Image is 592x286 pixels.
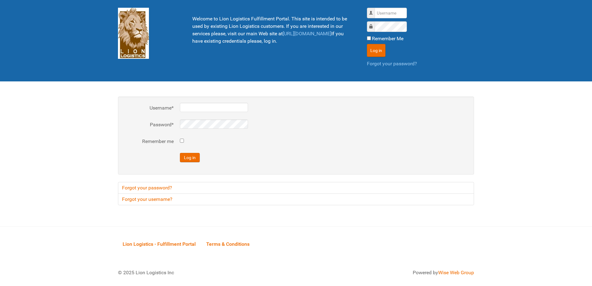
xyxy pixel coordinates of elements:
[123,241,196,247] span: Lion Logistics - Fulfillment Portal
[118,193,474,205] a: Forgot your username?
[124,104,174,112] label: Username
[113,264,293,281] div: © 2025 Lion Logistics Inc
[375,8,407,18] input: Username
[118,182,474,194] a: Forgot your password?
[367,44,385,57] button: Log in
[124,138,174,145] label: Remember me
[192,15,351,45] p: Welcome to Lion Logistics Fulfillment Portal. This site is intended to be used by existing Lion L...
[367,61,417,67] a: Forgot your password?
[372,35,403,42] label: Remember Me
[206,241,250,247] span: Terms & Conditions
[118,234,200,253] a: Lion Logistics - Fulfillment Portal
[124,121,174,128] label: Password
[283,31,331,37] a: [URL][DOMAIN_NAME]
[118,30,149,36] a: Lion Logistics
[373,23,373,24] label: Password
[118,8,149,59] img: Lion Logistics
[438,270,474,275] a: Wise Web Group
[180,153,200,162] button: Log in
[304,269,474,276] div: Powered by
[202,234,254,253] a: Terms & Conditions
